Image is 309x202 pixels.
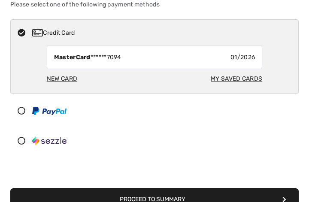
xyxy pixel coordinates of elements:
[211,71,262,87] div: My Saved Cards
[32,107,67,115] img: PayPal
[47,71,77,87] div: New Card
[230,53,255,62] span: 01/2026
[32,136,67,145] img: Sezzle
[32,28,293,37] div: Credit Card
[54,54,91,61] strong: MasterCard
[32,29,43,36] img: Credit Card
